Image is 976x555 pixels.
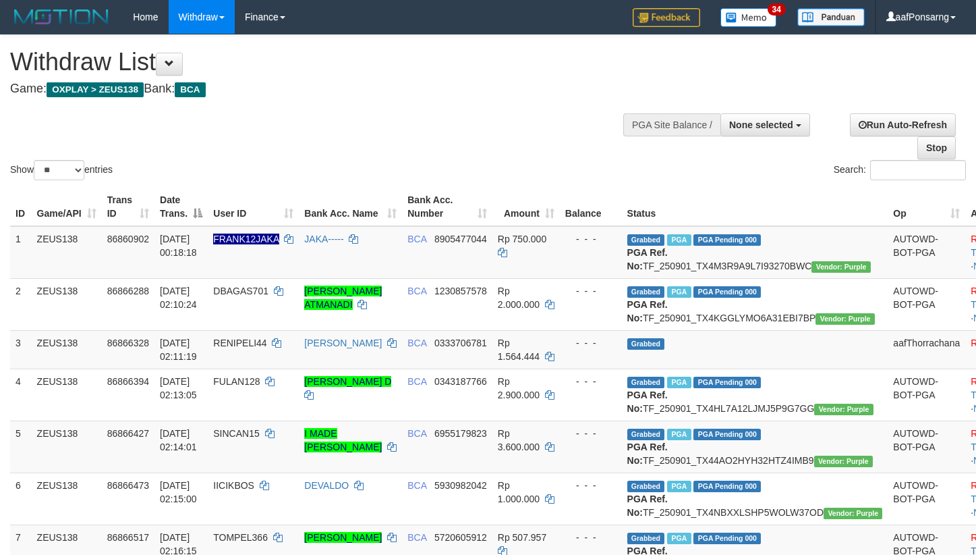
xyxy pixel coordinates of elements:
[888,421,965,473] td: AUTOWD-BOT-PGA
[560,188,622,226] th: Balance
[32,369,102,421] td: ZEUS138
[834,160,966,180] label: Search:
[160,480,197,504] span: [DATE] 02:15:00
[824,508,882,519] span: Vendor URL: https://trx4.1velocity.biz
[627,442,668,466] b: PGA Ref. No:
[814,404,873,415] span: Vendor URL: https://trx4.1velocity.biz
[888,188,965,226] th: Op: activate to sort column ascending
[304,286,382,310] a: [PERSON_NAME] ATMANADI
[888,330,965,369] td: aafThorrachana
[407,234,426,244] span: BCA
[667,481,691,492] span: Marked by aafpengsreynich
[498,286,540,310] span: Rp 2.000.000
[32,473,102,525] td: ZEUS138
[154,188,208,226] th: Date Trans.: activate to sort column descending
[160,234,197,258] span: [DATE] 00:18:18
[622,473,888,525] td: TF_250901_TX4NBXXLSHP5WOLW37OD
[434,234,487,244] span: Copy 8905477044 to clipboard
[888,473,965,525] td: AUTOWD-BOT-PGA
[693,286,761,298] span: PGA Pending
[888,226,965,279] td: AUTOWD-BOT-PGA
[160,376,197,400] span: [DATE] 02:13:05
[667,429,691,440] span: Marked by aafpengsreynich
[407,532,426,543] span: BCA
[107,286,149,296] span: 86866288
[107,376,149,387] span: 86866394
[693,429,761,440] span: PGA Pending
[811,261,870,273] span: Vendor URL: https://trx4.1velocity.biz
[498,234,546,244] span: Rp 750.000
[729,120,793,130] span: None selected
[623,113,720,136] div: PGA Site Balance /
[917,136,956,159] a: Stop
[213,428,259,439] span: SINCAN15
[407,480,426,491] span: BCA
[434,480,487,491] span: Copy 5930982042 to clipboard
[32,421,102,473] td: ZEUS138
[565,375,616,388] div: - - -
[434,532,487,543] span: Copy 5720605912 to clipboard
[304,428,382,452] a: I MADE [PERSON_NAME]
[304,376,391,387] a: [PERSON_NAME] D
[213,286,268,296] span: DBAGAS701
[407,428,426,439] span: BCA
[434,338,487,348] span: Copy 0333706781 to clipboard
[693,533,761,544] span: PGA Pending
[213,234,279,244] span: Nama rekening ada tanda titik/strip, harap diedit
[407,286,426,296] span: BCA
[160,428,197,452] span: [DATE] 02:14:01
[693,234,761,246] span: PGA Pending
[32,278,102,330] td: ZEUS138
[10,160,113,180] label: Show entries
[47,82,144,97] span: OXPLAY > ZEUS138
[304,234,343,244] a: JAKA-----
[208,188,299,226] th: User ID: activate to sort column ascending
[102,188,154,226] th: Trans ID: activate to sort column ascending
[565,336,616,350] div: - - -
[850,113,956,136] a: Run Auto-Refresh
[32,226,102,279] td: ZEUS138
[768,3,786,16] span: 34
[627,247,668,271] b: PGA Ref. No:
[10,226,32,279] td: 1
[10,369,32,421] td: 4
[498,532,546,543] span: Rp 507.957
[32,330,102,369] td: ZEUS138
[304,338,382,348] a: [PERSON_NAME]
[434,428,487,439] span: Copy 6955179823 to clipboard
[407,376,426,387] span: BCA
[498,480,540,504] span: Rp 1.000.000
[627,338,665,350] span: Grabbed
[213,338,266,348] span: RENIPELI44
[160,286,197,310] span: [DATE] 02:10:24
[434,286,487,296] span: Copy 1230857578 to clipboard
[627,494,668,518] b: PGA Ref. No:
[627,533,665,544] span: Grabbed
[175,82,205,97] span: BCA
[667,286,691,298] span: Marked by aafpengsreynich
[213,532,268,543] span: TOMPEL366
[32,188,102,226] th: Game/API: activate to sort column ascending
[304,480,349,491] a: DEVALDO
[815,313,874,325] span: Vendor URL: https://trx4.1velocity.biz
[10,421,32,473] td: 5
[888,369,965,421] td: AUTOWD-BOT-PGA
[10,473,32,525] td: 6
[299,188,402,226] th: Bank Acc. Name: activate to sort column ascending
[565,479,616,492] div: - - -
[10,82,637,96] h4: Game: Bank:
[402,188,492,226] th: Bank Acc. Number: activate to sort column ascending
[10,330,32,369] td: 3
[814,456,873,467] span: Vendor URL: https://trx4.1velocity.biz
[34,160,84,180] select: Showentries
[888,278,965,330] td: AUTOWD-BOT-PGA
[720,113,810,136] button: None selected
[622,188,888,226] th: Status
[667,377,691,388] span: Marked by aafpengsreynich
[622,369,888,421] td: TF_250901_TX4HL7A12LJMJ5P9G7GG
[693,481,761,492] span: PGA Pending
[622,421,888,473] td: TF_250901_TX44AO2HYH32HTZ4IMB9
[627,234,665,246] span: Grabbed
[213,480,254,491] span: IICIKBOS
[107,338,149,348] span: 86866328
